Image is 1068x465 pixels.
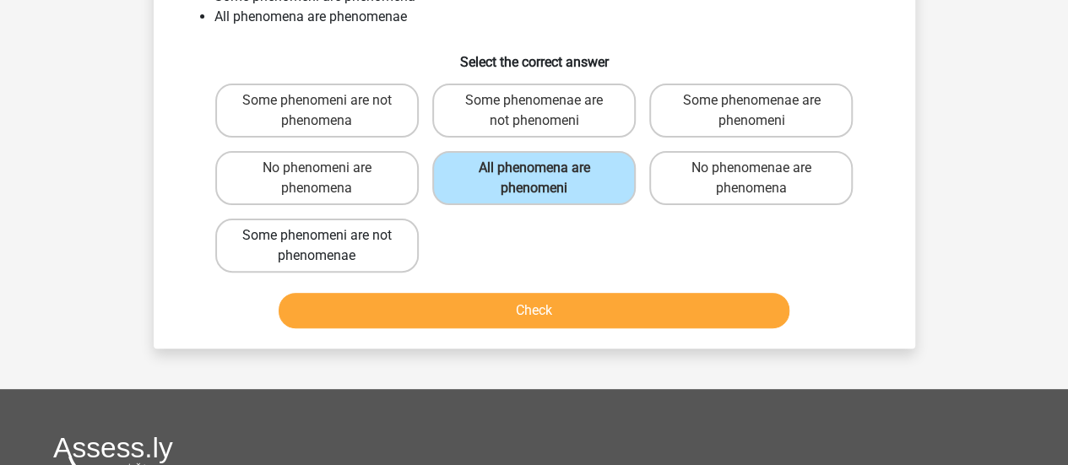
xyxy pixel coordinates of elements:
[279,293,789,328] button: Check
[649,151,853,205] label: No phenomenae are phenomena
[181,41,888,70] h6: Select the correct answer
[215,219,419,273] label: Some phenomeni are not phenomenae
[215,84,419,138] label: Some phenomeni are not phenomena
[432,151,636,205] label: All phenomena are phenomeni
[215,151,419,205] label: No phenomeni are phenomena
[432,84,636,138] label: Some phenomenae are not phenomeni
[649,84,853,138] label: Some phenomenae are phenomeni
[214,7,888,27] li: All phenomena are phenomenae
